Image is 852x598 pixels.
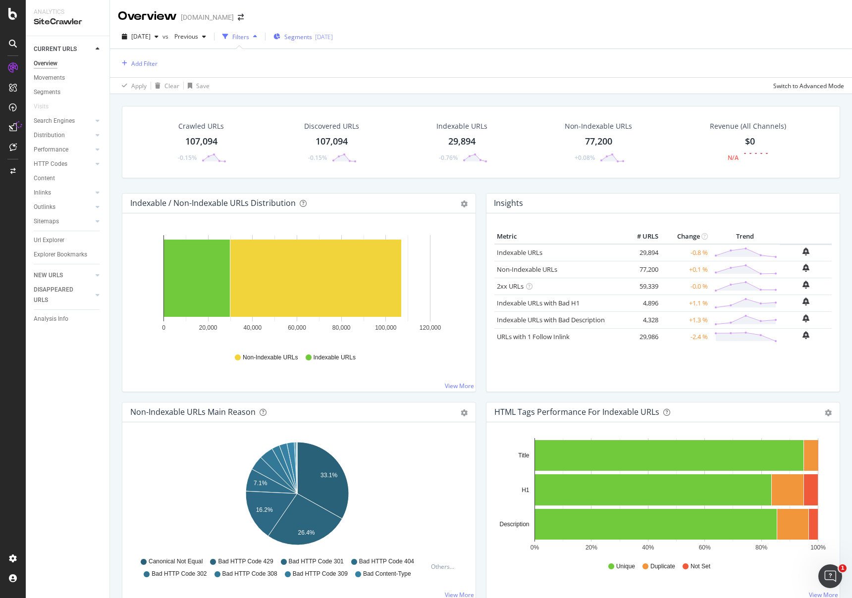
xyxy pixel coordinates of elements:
a: Sitemaps [34,216,93,227]
div: Non-Indexable URLs Main Reason [130,407,256,417]
div: arrow-right-arrow-left [238,14,244,21]
div: Inlinks [34,188,51,198]
a: Analysis Info [34,314,103,324]
td: 29,986 [621,328,661,345]
button: [DATE] [118,29,162,45]
span: Bad HTTP Code 308 [222,570,277,578]
div: Content [34,173,55,184]
div: Sitemaps [34,216,59,227]
td: -0.8 % [661,244,710,261]
div: DISAPPEARED URLS [34,285,84,305]
a: CURRENT URLS [34,44,93,54]
th: Change [661,229,710,244]
span: Indexable URLs [314,353,356,362]
span: Bad HTTP Code 309 [293,570,348,578]
div: Save [196,82,210,90]
th: Trend [710,229,780,244]
td: 77,200 [621,261,661,278]
span: Bad HTTP Code 429 [218,557,273,566]
div: 77,200 [585,135,612,148]
div: -0.15% [308,153,327,162]
a: Segments [34,87,103,98]
div: gear [461,200,468,207]
text: Title [518,452,530,459]
div: Performance [34,145,68,155]
span: Segments [284,33,312,41]
a: HTTP Codes [34,159,93,169]
div: Indexable URLs [436,121,487,131]
a: Overview [34,58,103,69]
div: +0.08% [575,153,595,162]
div: 107,094 [185,135,217,148]
div: Crawled URLs [178,121,224,131]
div: Add Filter [131,59,158,68]
div: [DOMAIN_NAME] [181,12,234,22]
div: Apply [131,82,147,90]
span: Canonical Not Equal [149,557,203,566]
a: Outlinks [34,202,93,212]
a: Indexable URLs [497,248,542,257]
svg: A chart. [130,438,464,553]
svg: A chart. [130,229,464,344]
a: Url Explorer [34,235,103,246]
td: +1.3 % [661,311,710,328]
button: Switch to Advanced Mode [769,78,844,94]
div: A chart. [494,438,828,553]
text: 33.1% [320,472,337,479]
span: Bad HTTP Code 404 [359,557,414,566]
div: Visits [34,101,49,112]
a: 2xx URLs [497,282,524,291]
div: -0.15% [178,153,197,162]
td: 4,328 [621,311,661,328]
td: +0.1 % [661,261,710,278]
a: URLs with 1 Follow Inlink [497,332,570,341]
a: Distribution [34,130,93,141]
div: bell-plus [802,298,809,305]
button: Previous [170,29,210,45]
span: Unique [616,562,635,571]
span: Revenue (All Channels) [710,121,786,131]
div: HTTP Codes [34,159,67,169]
text: 80,000 [332,324,351,331]
text: 26.4% [298,529,315,536]
span: Bad HTTP Code 301 [289,557,344,566]
div: CURRENT URLS [34,44,77,54]
text: 16.2% [256,506,273,513]
td: 4,896 [621,295,661,311]
td: -0.0 % [661,278,710,295]
th: # URLS [621,229,661,244]
div: Analytics [34,8,102,16]
a: View More [445,382,474,390]
a: DISAPPEARED URLS [34,285,93,305]
div: -0.76% [439,153,458,162]
button: Apply [118,78,147,94]
text: 20,000 [199,324,217,331]
div: [DATE] [315,33,333,41]
div: Overview [118,8,177,25]
div: gear [825,409,832,416]
div: 107,094 [316,135,348,148]
div: Segments [34,87,60,98]
span: Non-Indexable URLs [243,353,298,362]
text: 40,000 [243,324,262,331]
div: Url Explorer [34,235,64,246]
div: Clear [164,82,179,90]
button: Add Filter [118,57,158,69]
a: Explorer Bookmarks [34,249,103,260]
text: 7.1% [254,480,267,487]
td: -2.4 % [661,328,710,345]
span: Not Set [691,562,710,571]
div: SiteCrawler [34,16,102,28]
div: HTML Tags Performance for Indexable URLs [494,407,659,417]
text: 120,000 [420,324,441,331]
div: gear [461,409,468,416]
text: 0 [162,324,165,331]
span: vs [162,32,170,41]
text: 40% [642,544,654,551]
th: Metric [494,229,621,244]
div: bell-plus [802,264,809,272]
text: 100% [810,544,826,551]
span: 1 [839,564,847,572]
h4: Insights [494,197,523,210]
